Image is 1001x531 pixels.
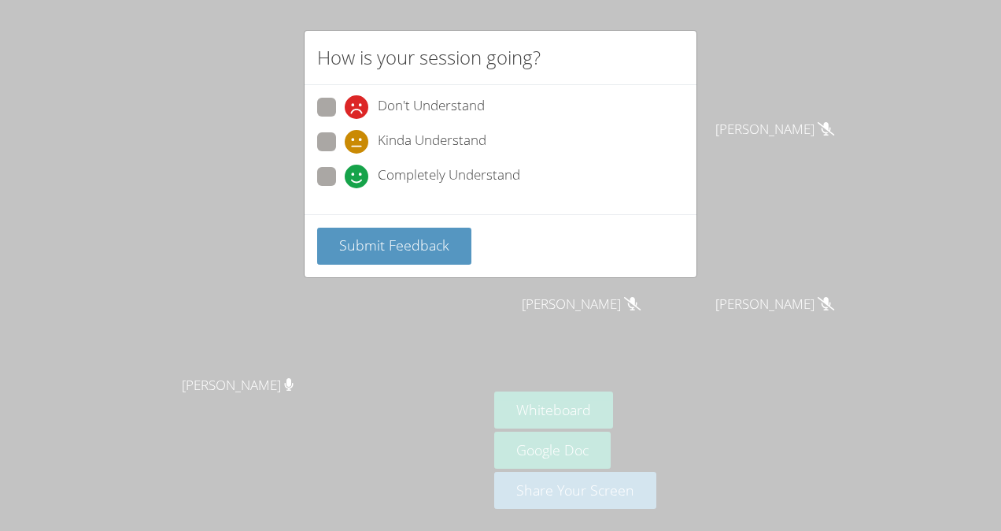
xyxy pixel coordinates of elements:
[317,43,541,72] h2: How is your session going?
[317,228,471,265] button: Submit Feedback
[378,95,485,119] span: Don't Understand
[378,130,486,154] span: Kinda Understand
[339,236,449,254] span: Submit Feedback
[378,165,520,188] span: Completely Understand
